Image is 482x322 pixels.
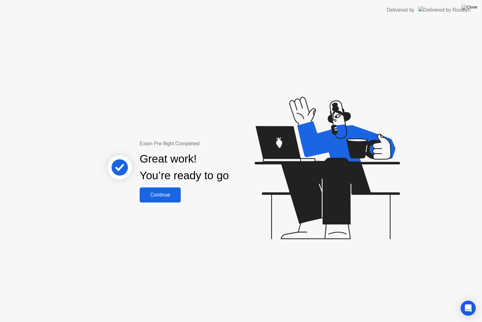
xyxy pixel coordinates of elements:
[140,151,229,184] div: Great work! You’re ready to go
[140,187,181,203] button: Continue
[418,6,471,14] img: Delivered by Rosalyn
[387,6,415,14] div: Delivered by
[140,140,269,147] div: Exam Pre-flight Completed
[462,5,477,10] img: Close
[142,192,179,198] div: Continue
[461,301,476,316] div: Open Intercom Messenger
